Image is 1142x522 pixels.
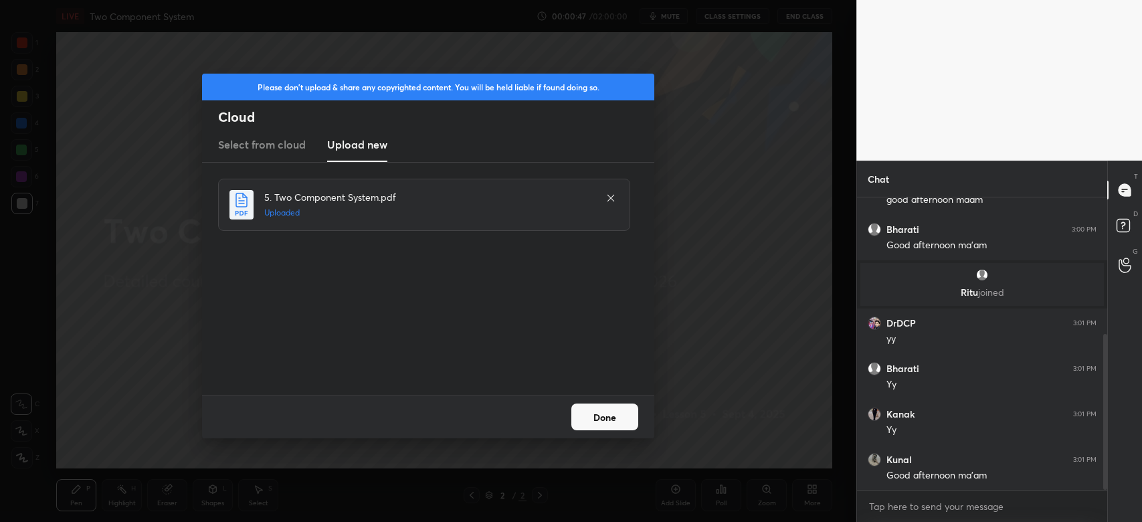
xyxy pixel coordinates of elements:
div: good afternoon maam [886,193,1097,207]
p: Chat [857,161,900,197]
h3: Upload new [327,137,387,153]
div: Yy [886,378,1097,391]
p: G [1133,246,1138,256]
p: D [1133,209,1138,219]
div: Good afternoon ma'am [886,239,1097,252]
div: 3:01 PM [1073,365,1097,373]
img: default.png [868,362,881,375]
div: Please don't upload & share any copyrighted content. You will be held liable if found doing so. [202,74,654,100]
p: Ritu [868,287,1096,298]
h6: Kanak [886,408,915,420]
div: 3:01 PM [1073,410,1097,418]
div: yy [886,333,1097,346]
h6: DrDCP [886,317,916,329]
div: 3:01 PM [1073,319,1097,327]
h4: 5. Two Component System.pdf [264,190,592,204]
img: 106d462cb373443787780159a82714a2.jpg [868,408,881,421]
button: Done [571,404,638,430]
h5: Uploaded [264,207,592,219]
div: Yy [886,424,1097,437]
img: b3a95a5546134ed09af10c7c8539e58d.jpg [868,317,881,330]
img: 5725e2f7eab3402996b41576b36520e2.jpg [868,453,881,466]
div: Good afternoon ma'am [886,469,1097,483]
div: 3:01 PM [1073,456,1097,464]
p: T [1134,171,1138,181]
div: 3:00 PM [1072,226,1097,234]
h6: Bharati [886,363,919,375]
img: default.png [868,223,881,236]
h6: Bharati [886,224,919,236]
h2: Cloud [218,108,654,126]
img: default.png [975,268,989,282]
span: joined [978,286,1004,298]
h6: Kunal [886,454,912,466]
div: grid [857,197,1107,491]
